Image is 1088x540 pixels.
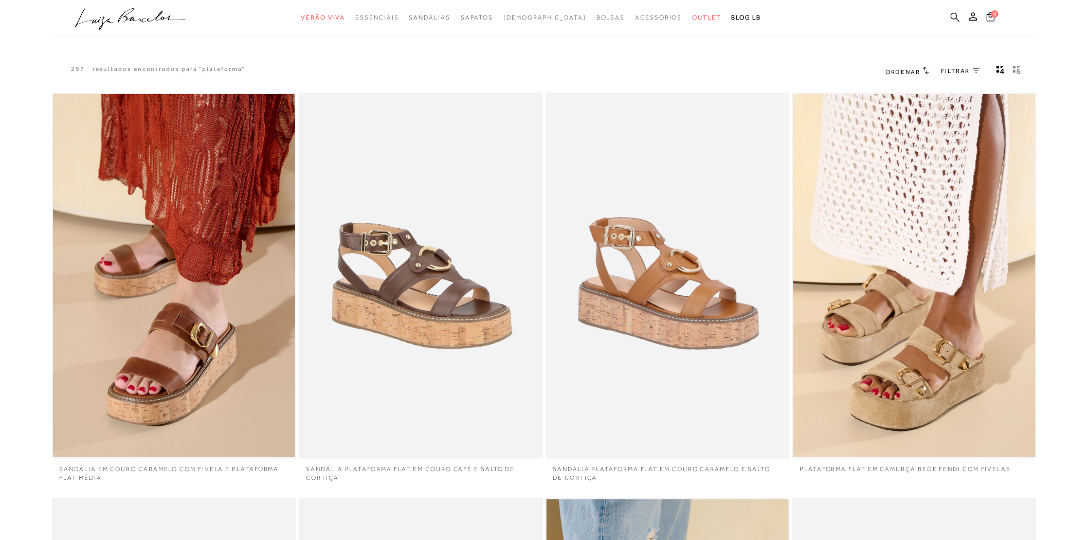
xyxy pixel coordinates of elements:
span: Sapatos [461,14,493,21]
img: SANDÁLIA EM COURO CARAMELO COM FIVELA E PLATAFORMA FLAT MÉDIA [53,94,295,458]
a: categoryNavScreenReaderText [636,8,682,27]
p: 297 [71,65,85,74]
a: categoryNavScreenReaderText [301,8,345,27]
span: BLOG LB [731,14,761,21]
img: SANDÁLIA PLATAFORMA FLAT EM COURO CARAMELO E SALTO DE CORTIÇA [547,94,789,458]
span: Acessórios [636,14,682,21]
span: 0 [991,10,999,17]
a: SANDÁLIA PLATAFORMA FLAT EM COURO CAFÉ E SALTO DE CORTIÇA [299,459,543,482]
span: Outlet [693,14,721,21]
span: FILTRAR [941,67,970,76]
span: Verão Viva [301,14,345,21]
img: SANDÁLIA PLATAFORMA FLAT EM COURO CAFÉ E SALTO DE CORTIÇA [300,94,542,458]
button: Mostrar 4 produtos por linha [993,65,1008,78]
a: SANDÁLIA PLATAFORMA FLAT EM COURO CARAMELO E SALTO DE CORTIÇA [546,459,790,482]
button: gridText6Desc [1010,65,1024,78]
span: [DEMOGRAPHIC_DATA] [503,14,586,21]
a: BLOG LB [731,8,761,27]
a: noSubCategoriesText [503,8,586,27]
a: categoryNavScreenReaderText [409,8,450,27]
a: categoryNavScreenReaderText [596,8,625,27]
a: categoryNavScreenReaderText [355,8,398,27]
img: PLATAFORMA FLAT EM CAMURÇA BEGE FENDI COM FIVELAS [793,94,1036,458]
a: SANDÁLIA EM COURO CARAMELO COM FIVELA E PLATAFORMA FLAT MÉDIA [52,459,296,482]
span: Sandálias [409,14,450,21]
span: Essenciais [355,14,398,21]
a: categoryNavScreenReaderText [461,8,493,27]
: resultados encontrados para "plataforma" [93,65,245,74]
button: 0 [984,11,998,25]
span: Bolsas [596,14,625,21]
a: categoryNavScreenReaderText [693,8,721,27]
span: Ordenar [885,68,920,76]
a: PLATAFORMA FLAT EM CAMURÇA BEGE FENDI COM FIVELAS [792,459,1037,474]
